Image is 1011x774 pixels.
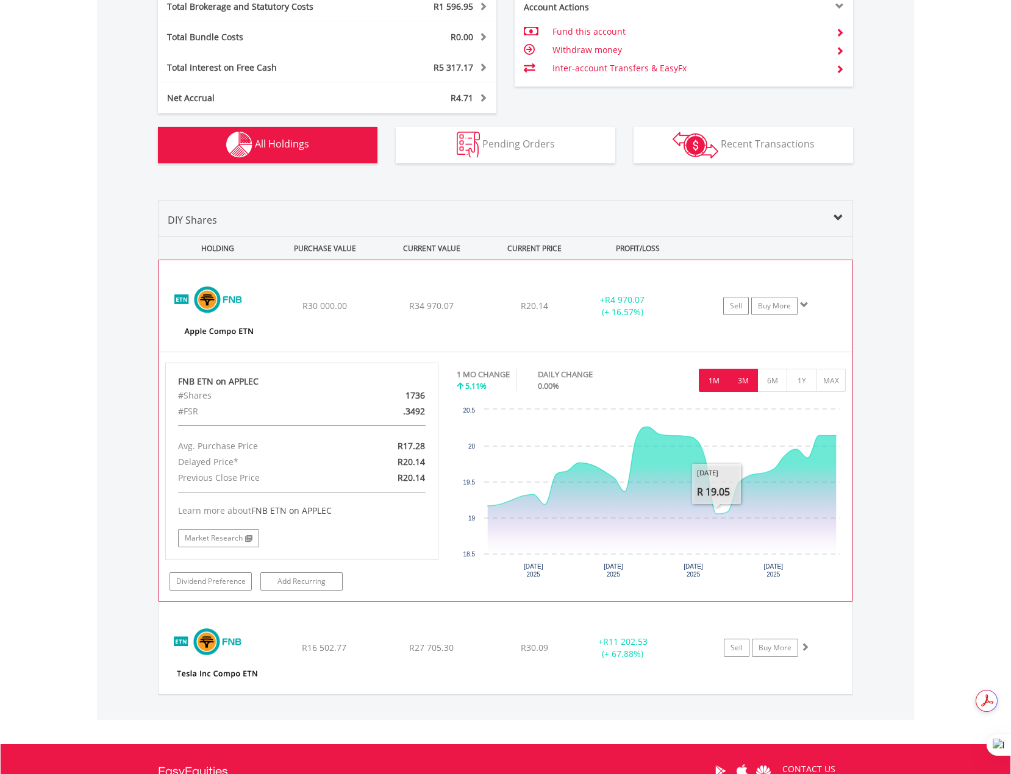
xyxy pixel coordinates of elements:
span: R20.14 [398,472,425,483]
span: Pending Orders [482,137,555,151]
button: Recent Transactions [634,127,853,163]
img: EQU.ZA.APETNC.png [165,275,270,349]
span: R0.00 [451,31,473,43]
div: CURRENT VALUE [379,237,484,260]
span: Recent Transactions [721,137,815,151]
button: 1Y [787,369,816,392]
div: Chart. Highcharts interactive chart. [457,403,846,586]
span: R20.14 [521,300,548,311]
td: Fund this account [552,23,826,41]
text: [DATE] 2025 [763,563,783,578]
div: #Shares [169,388,346,403]
a: Buy More [752,639,798,657]
button: Pending Orders [396,127,615,163]
button: All Holdings [158,127,377,163]
span: R20.14 [398,456,425,467]
div: .3492 [346,403,434,419]
text: 18.5 [463,551,475,558]
img: transactions-zar-wht.png [673,132,718,158]
div: PROFIT/LOSS [585,237,690,260]
a: Buy More [751,297,798,315]
span: R30 000.00 [302,300,347,311]
text: 19 [468,515,475,522]
div: FNB ETN on APPLEC [178,375,426,388]
span: R16 502.77 [302,642,346,653]
span: DIY Shares [168,213,217,227]
button: MAX [816,369,846,392]
div: CURRENT PRICE [486,237,583,260]
button: 3M [728,369,758,392]
div: Total Interest on Free Cash [158,62,355,74]
text: [DATE] 2025 [604,563,623,578]
div: Total Bundle Costs [158,31,355,43]
span: All Holdings [255,137,309,151]
div: Avg. Purchase Price [169,438,346,454]
div: HOLDING [159,237,270,260]
a: Market Research [178,529,259,547]
span: R34 970.07 [409,300,454,311]
a: Sell [723,297,749,315]
span: R27 705.30 [409,642,454,653]
button: 6M [757,369,787,392]
div: 1736 [346,388,434,403]
text: 20 [468,443,475,450]
span: R5 317.17 [434,62,473,73]
img: EQU.ZA.TSETNC.png [165,617,270,691]
text: [DATE] 2025 [684,563,703,578]
span: R30.09 [521,642,548,653]
button: 1M [699,369,729,392]
a: Dividend Preference [170,572,252,591]
img: holdings-wht.png [226,132,252,158]
span: R4 970.07 [605,294,645,305]
img: pending_instructions-wht.png [457,132,480,158]
text: 20.5 [463,407,475,414]
td: Withdraw money [552,41,826,59]
td: Inter-account Transfers & EasyFx [552,59,826,77]
div: #FSR [169,403,346,419]
div: Delayed Price* [169,454,346,470]
span: R4.71 [451,92,473,104]
div: + (+ 67.88%) [577,636,669,660]
span: R17.28 [398,440,425,452]
div: Net Accrual [158,92,355,104]
svg: Interactive chart [457,403,846,586]
text: [DATE] 2025 [523,563,543,578]
div: + (+ 16.57%) [577,294,668,318]
div: PURCHASE VALUE [273,237,377,260]
div: DAILY CHANGE [538,369,635,380]
div: Total Brokerage and Statutory Costs [158,1,355,13]
span: 0.00% [538,380,559,391]
text: 19.5 [463,479,475,486]
div: Previous Close Price [169,470,346,486]
div: Learn more about [178,505,426,517]
span: R11 202.53 [603,636,648,647]
span: 5.11% [465,380,487,391]
div: 1 MO CHANGE [457,369,510,380]
a: Sell [724,639,749,657]
a: Add Recurring [260,572,343,591]
div: Account Actions [515,1,684,13]
span: FNB ETN on APPLEC [251,505,332,516]
span: R1 596.95 [434,1,473,12]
